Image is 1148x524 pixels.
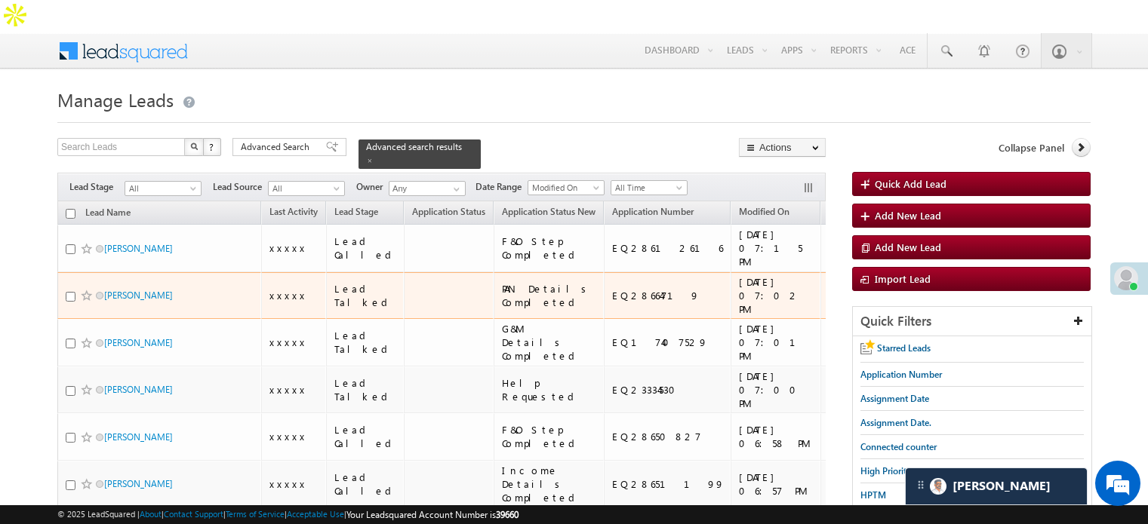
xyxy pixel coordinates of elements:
[612,430,725,443] div: EQ28650827
[203,138,221,156] button: ?
[57,507,519,522] span: © 2025 LeadSquared | | | | |
[104,478,173,489] a: [PERSON_NAME]
[739,138,826,157] button: Actions
[875,177,946,190] span: Quick Add Lead
[739,322,814,363] div: [DATE] 07:01 PM
[104,337,173,348] a: [PERSON_NAME]
[821,204,885,223] a: KYC link 2_0
[528,181,600,195] span: Modified On
[66,209,75,219] input: Check all records
[327,204,386,223] a: Lead Stage
[953,479,1051,493] span: Carter
[269,241,307,254] span: xxxxx
[739,423,814,450] div: [DATE] 06:58 PM
[739,206,789,217] span: Modified On
[612,477,725,491] div: EQ28651199
[502,322,597,363] div: G&M Details Completed
[502,282,597,309] div: PAN Details Completed
[823,33,888,66] a: Reports
[334,234,397,262] div: Lead Called
[860,369,942,380] span: Application Number
[125,182,197,195] span: All
[412,206,485,217] span: Application Status
[502,423,597,450] div: F&O Step Completed
[226,509,285,519] a: Terms of Service
[241,140,314,154] span: Advanced Search
[930,478,946,495] img: Carter
[334,423,397,450] div: Lead Called
[57,87,174,112] span: Manage Leads
[209,140,216,153] span: ?
[78,204,138,224] a: Lead Name
[860,489,886,501] span: HPTM
[104,243,173,254] a: [PERSON_NAME]
[731,204,797,223] a: Modified On
[739,470,814,498] div: [DATE] 06:57 PM
[612,241,725,255] div: EQ28612616
[502,376,597,403] div: Help Requested
[287,509,344,519] a: Acceptable Use
[739,228,814,268] div: [DATE] 07:15 PM
[269,336,307,348] span: xxxxx
[164,509,223,519] a: Contact Support
[528,180,605,195] a: Modified On
[875,272,931,285] span: Import Lead
[476,180,528,194] span: Date Range
[405,204,493,223] a: Application Status
[502,206,596,217] span: Application Status New
[860,417,931,428] span: Assignment Date.
[69,180,125,194] span: Lead Stage
[915,479,927,491] img: carter-drag
[875,209,941,222] span: Add New Lead
[739,369,814,410] div: [DATE] 07:00 PM
[269,430,307,443] span: xxxxx
[502,234,597,262] div: F&O Step Completed
[334,376,397,403] div: Lead Talked
[638,33,719,66] a: Dashboard
[860,393,929,404] span: Assignment Date
[268,181,345,196] a: All
[612,206,694,217] span: Application Number
[334,282,397,309] div: Lead Talked
[269,383,307,396] span: xxxxx
[612,289,725,302] div: EQ28664719
[611,181,683,195] span: All Time
[366,141,462,152] span: Advanced search results
[190,142,198,150] img: Search
[905,467,1088,505] div: carter-dragCarter[PERSON_NAME]
[999,141,1064,155] span: Collapse Panel
[853,307,1091,336] div: Quick Filters
[502,464,597,504] div: Income Details Completed
[739,275,814,316] div: [DATE] 07:02 PM
[445,182,464,197] a: Show All Items
[605,204,701,223] a: Application Number
[496,509,519,520] span: 39660
[860,441,937,452] span: Connected counter
[213,180,268,194] span: Lead Source
[334,329,397,356] div: Lead Talked
[140,509,162,519] a: About
[356,180,389,194] span: Owner
[269,477,307,490] span: xxxxx
[389,181,466,196] input: Type to Search
[269,289,307,302] span: xxxxx
[125,181,202,196] a: All
[104,384,173,395] a: [PERSON_NAME]
[877,342,931,354] span: Starred Leads
[334,206,378,217] span: Lead Stage
[888,33,927,66] a: Ace
[494,204,603,223] a: Application Status New
[262,204,325,223] a: Last Activity
[104,431,173,443] a: [PERSON_NAME]
[611,180,688,195] a: All Time
[269,182,340,195] span: All
[720,33,774,66] a: Leads
[875,241,941,253] span: Add New Lead
[612,383,725,397] div: EQ23334530
[774,33,823,66] a: Apps
[346,509,519,520] span: Your Leadsquared Account Number is
[104,290,173,301] a: [PERSON_NAME]
[612,336,725,349] div: EQ17407529
[334,470,397,498] div: Lead Called
[860,465,911,477] span: High Priority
